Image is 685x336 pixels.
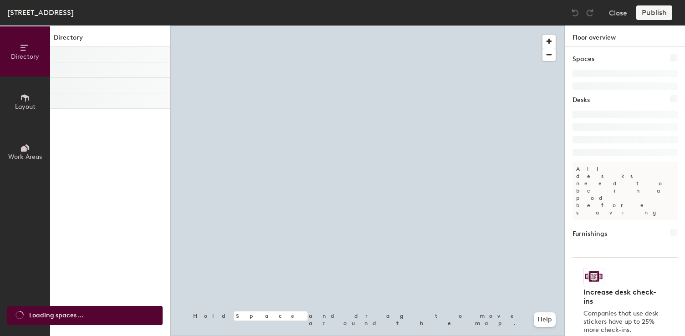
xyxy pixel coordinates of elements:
img: Undo [571,8,580,17]
img: Redo [585,8,594,17]
span: Work Areas [8,153,42,161]
p: Companies that use desk stickers have up to 25% more check-ins. [583,310,661,334]
h1: Directory [50,33,170,47]
h1: Desks [573,95,590,105]
span: Directory [11,53,39,61]
div: [STREET_ADDRESS] [7,7,74,18]
button: Help [534,312,556,327]
p: All desks need to be in a pod before saving [573,162,678,220]
span: Loading spaces ... [29,311,83,321]
button: Close [609,5,627,20]
img: Sticker logo [583,269,604,284]
h1: Spaces [573,54,594,64]
h4: Increase desk check-ins [583,288,661,306]
h1: Floor overview [565,25,685,47]
h1: Furnishings [573,229,607,239]
span: Layout [15,103,36,111]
